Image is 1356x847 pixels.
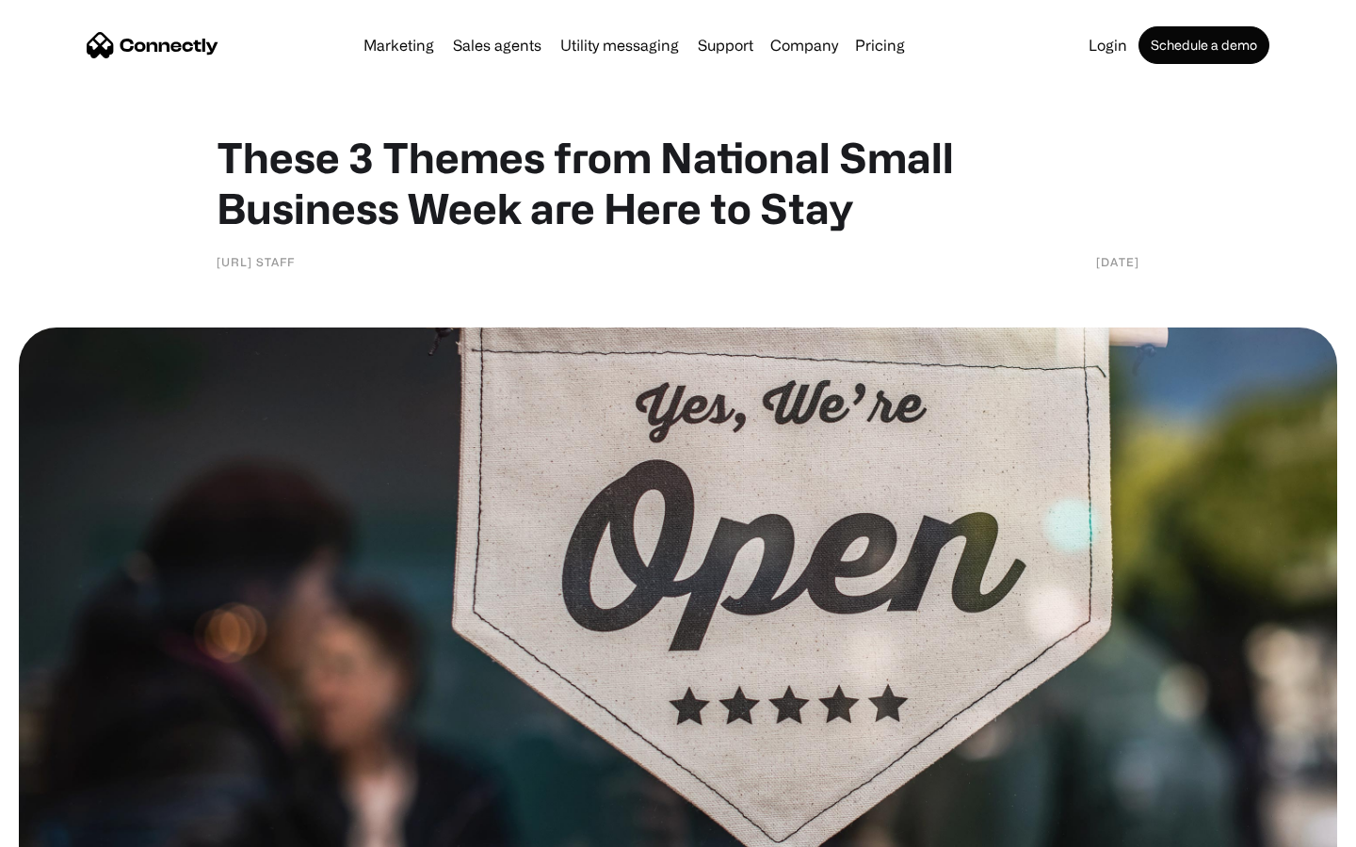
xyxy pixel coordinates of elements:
[19,814,113,840] aside: Language selected: English
[217,132,1139,233] h1: These 3 Themes from National Small Business Week are Here to Stay
[217,252,295,271] div: [URL] Staff
[1138,26,1269,64] a: Schedule a demo
[38,814,113,840] ul: Language list
[1096,252,1139,271] div: [DATE]
[445,38,549,53] a: Sales agents
[356,38,442,53] a: Marketing
[770,32,838,58] div: Company
[847,38,912,53] a: Pricing
[1081,38,1135,53] a: Login
[553,38,686,53] a: Utility messaging
[690,38,761,53] a: Support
